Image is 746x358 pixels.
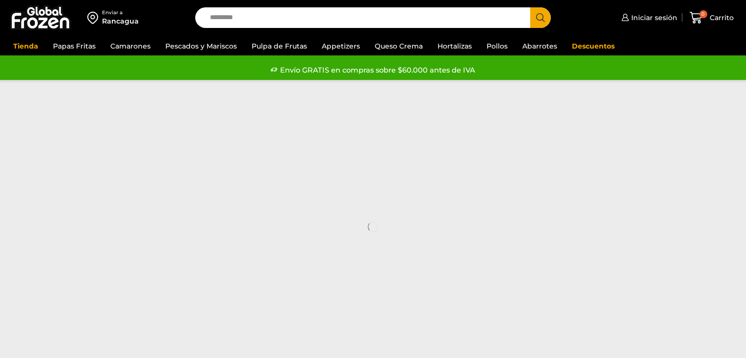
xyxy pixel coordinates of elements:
[102,9,139,16] div: Enviar a
[8,37,43,55] a: Tienda
[247,37,312,55] a: Pulpa de Frutas
[317,37,365,55] a: Appetizers
[619,8,677,27] a: Iniciar sesión
[699,10,707,18] span: 0
[629,13,677,23] span: Iniciar sesión
[48,37,101,55] a: Papas Fritas
[707,13,734,23] span: Carrito
[567,37,619,55] a: Descuentos
[482,37,513,55] a: Pollos
[102,16,139,26] div: Rancagua
[160,37,242,55] a: Pescados y Mariscos
[105,37,155,55] a: Camarones
[370,37,428,55] a: Queso Crema
[433,37,477,55] a: Hortalizas
[687,6,736,29] a: 0 Carrito
[530,7,551,28] button: Search button
[517,37,562,55] a: Abarrotes
[87,9,102,26] img: address-field-icon.svg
